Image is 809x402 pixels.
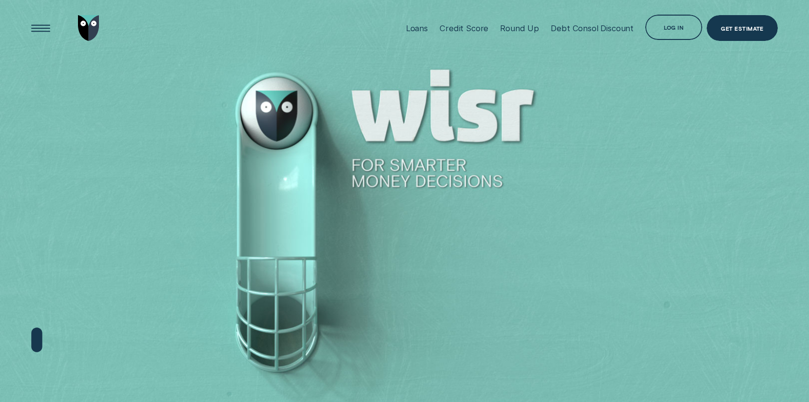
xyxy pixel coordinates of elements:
div: Credit Score [440,23,488,33]
div: Debt Consol Discount [551,23,634,33]
img: Wisr [78,15,99,40]
div: Round Up [500,23,539,33]
div: Loans [406,23,428,33]
a: Get Estimate [707,15,778,40]
button: Log in [645,15,702,40]
button: Open Menu [28,15,53,40]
